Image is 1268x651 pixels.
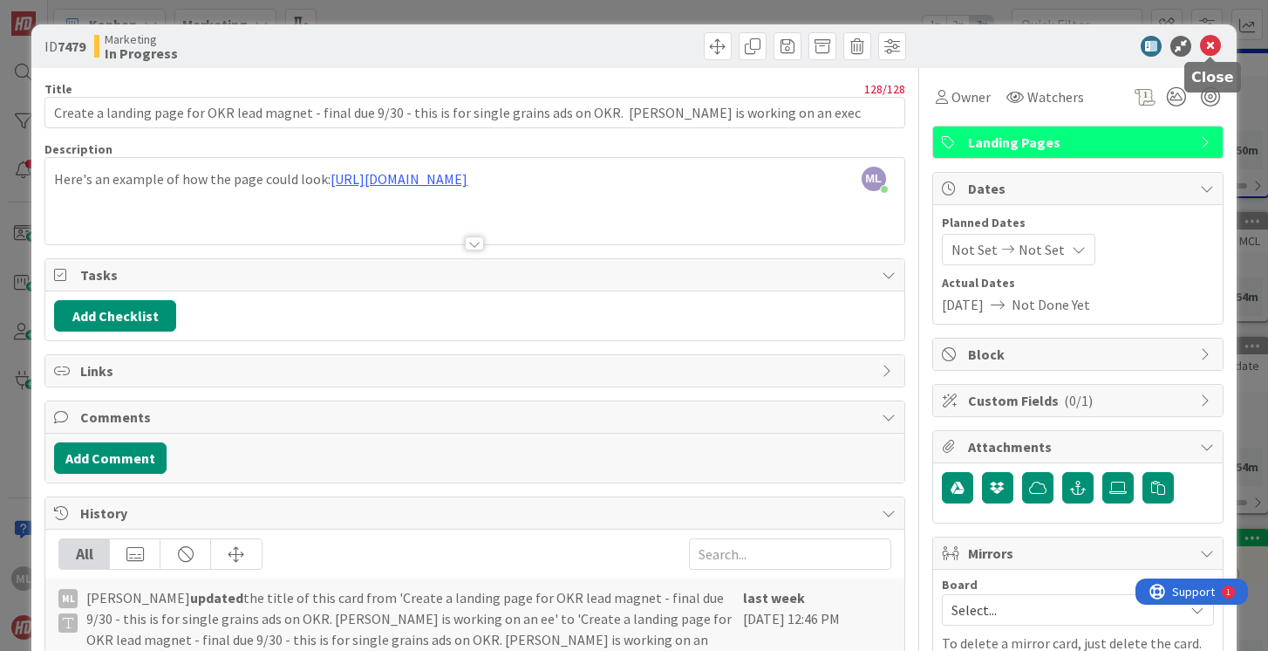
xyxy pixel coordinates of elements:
span: Support [37,3,79,24]
h5: Close [1191,69,1234,86]
span: Dates [968,178,1191,199]
span: Custom Fields [968,390,1191,411]
b: updated [190,589,243,606]
span: ID [44,36,85,57]
div: 128 / 128 [78,81,904,97]
button: Add Checklist [54,300,176,332]
span: [DATE] [942,294,984,315]
span: Not Set [951,239,998,260]
span: Block [968,344,1191,365]
span: Attachments [968,436,1191,457]
b: 7479 [58,38,85,55]
span: Actual Dates [942,274,1214,292]
div: 1 [91,7,95,21]
span: Select... [951,598,1175,622]
b: last week [743,589,805,606]
p: Here's an example of how the page could look: [54,169,895,189]
span: Links [80,360,872,381]
input: type card name here... [44,97,904,128]
div: ML [58,589,78,608]
span: Marketing [105,32,178,46]
span: Description [44,141,112,157]
span: Comments [80,407,872,428]
span: History [80,503,872,524]
span: Planned Dates [942,214,1214,232]
span: ( 0/1 ) [1064,392,1093,409]
span: Mirrors [968,543,1191,564]
span: Watchers [1027,86,1084,107]
span: Not Done Yet [1012,294,1090,315]
span: Tasks [80,264,872,285]
span: Owner [951,86,991,107]
b: In Progress [105,46,178,60]
button: Add Comment [54,442,167,474]
span: Board [942,579,978,591]
span: Landing Pages [968,132,1191,153]
a: [URL][DOMAIN_NAME] [331,170,467,188]
span: Not Set [1019,239,1065,260]
span: ML [862,167,886,191]
label: Title [44,81,72,97]
input: Search... [689,538,891,570]
div: All [59,539,110,569]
